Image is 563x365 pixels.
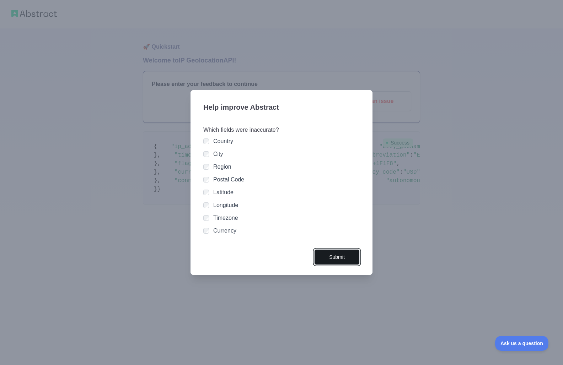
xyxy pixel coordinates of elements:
[314,249,360,265] button: Submit
[213,189,234,195] label: Latitude
[213,151,223,157] label: City
[213,202,238,208] label: Longitude
[213,138,233,144] label: Country
[213,164,231,170] label: Region
[495,336,549,351] iframe: Toggle Customer Support
[203,126,360,134] h3: Which fields were inaccurate?
[213,176,244,182] label: Postal Code
[213,228,236,234] label: Currency
[213,215,238,221] label: Timezone
[203,99,360,117] h3: Help improve Abstract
